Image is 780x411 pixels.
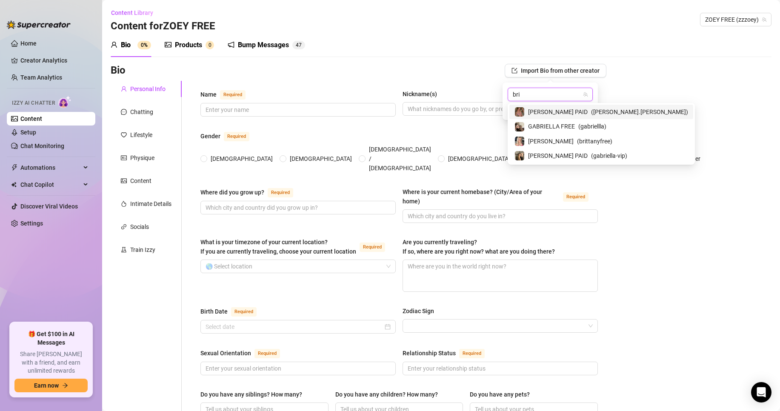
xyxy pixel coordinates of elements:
div: Relationship Status [403,348,456,358]
sup: 0% [137,41,151,49]
img: Chat Copilot [11,182,17,188]
a: Chat Monitoring [20,143,64,149]
img: GABRIELLA PAID [515,151,524,160]
div: Bump Messages [238,40,289,50]
span: picture [121,178,127,184]
span: import [511,68,517,74]
span: Import Bio from other creator [521,67,600,74]
div: Do you have any pets? [470,390,530,399]
div: Open Intercom Messenger [751,382,771,402]
span: [PERSON_NAME] [528,137,574,146]
div: Train Izzy [130,245,155,254]
a: Home [20,40,37,47]
span: team [762,17,767,22]
input: Where did you grow up? [206,203,389,212]
div: Sexual Orientation [200,348,251,358]
label: Name [200,89,255,100]
a: Content [20,115,42,122]
label: Nickname(s) [403,89,443,99]
span: user [111,41,117,48]
span: picture [165,41,171,48]
label: Do you have any children? How many? [335,390,444,399]
span: Required [360,243,385,252]
img: AI Chatter [58,96,71,108]
span: What is your timezone of your current location? If you are currently traveling, choose your curre... [200,239,356,255]
span: Required [220,90,246,100]
span: [DEMOGRAPHIC_DATA] [286,154,355,163]
span: Content Library [111,9,153,16]
label: Zodiac Sign [403,306,440,316]
div: Intimate Details [130,199,171,208]
span: thunderbolt [11,164,18,171]
span: 7 [299,42,302,48]
a: Creator Analytics [20,54,89,67]
span: Required [254,349,280,358]
span: [DEMOGRAPHIC_DATA] [207,154,276,163]
img: GABRIELLA FREE [515,122,524,131]
span: ZOEY FREE (zzzoey) [705,13,766,26]
a: Settings [20,220,43,227]
input: Sexual Orientation [206,364,389,373]
div: Where is your current homebase? (City/Area of your home) [403,187,560,206]
sup: 0 [206,41,214,49]
div: Lifestyle [130,130,152,140]
span: idcard [121,155,127,161]
div: Gender [200,131,220,141]
div: Socials [130,222,149,231]
label: Where is your current homebase? (City/Area of your home) [403,187,598,206]
input: Name [206,105,389,114]
button: Import Bio from other creator [505,64,606,77]
span: [PERSON_NAME] PAID [528,107,588,117]
h3: Content for ZOEY FREE [111,20,215,33]
span: [DEMOGRAPHIC_DATA] / [DEMOGRAPHIC_DATA] [366,145,434,173]
label: Do you have any pets? [470,390,536,399]
div: Personal Info [130,84,166,94]
span: Chat Copilot [20,178,81,191]
div: Content [130,176,151,186]
img: BRITT FREE [515,137,524,146]
span: experiment [121,247,127,253]
label: Relationship Status [403,348,494,358]
span: Earn now [34,382,59,389]
div: Birth Date [200,307,228,316]
span: Required [563,192,589,202]
span: heart [121,132,127,138]
label: Birth Date [200,306,266,317]
div: Where did you grow up? [200,188,264,197]
span: ( brittanyfree ) [577,137,612,146]
span: [PERSON_NAME] PAID [528,151,588,160]
input: Nickname(s) [408,104,591,114]
h3: Bio [111,64,126,77]
span: 🎁 Get $100 in AI Messages [14,330,88,347]
label: Gender [200,131,259,141]
label: Sexual Orientation [200,348,289,358]
button: Content Library [111,6,160,20]
span: link [121,224,127,230]
img: logo-BBDzfeDw.svg [7,20,71,29]
span: Required [231,307,257,317]
div: Bio [121,40,131,50]
span: user [121,86,127,92]
span: Automations [20,161,81,174]
span: notification [228,41,234,48]
a: Discover Viral Videos [20,203,78,210]
img: BRITT PAID [515,107,524,117]
sup: 47 [292,41,305,49]
div: Do you have any siblings? How many? [200,390,302,399]
span: fire [121,201,127,207]
input: Birth Date [206,322,383,331]
span: [DEMOGRAPHIC_DATA] [445,154,514,163]
div: Zodiac Sign [403,306,434,316]
span: ( gabriellla ) [578,122,606,131]
a: Team Analytics [20,74,62,81]
span: message [121,109,127,115]
div: Do you have any children? How many? [335,390,438,399]
span: Are you currently traveling? If so, where are you right now? what are you doing there? [403,239,555,255]
label: Where did you grow up? [200,187,303,197]
input: Where is your current homebase? (City/Area of your home) [408,211,591,221]
a: Setup [20,129,36,136]
span: ( gabriella-vip ) [591,151,627,160]
div: Chatting [130,107,153,117]
span: Required [459,349,485,358]
input: Relationship Status [408,364,591,373]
